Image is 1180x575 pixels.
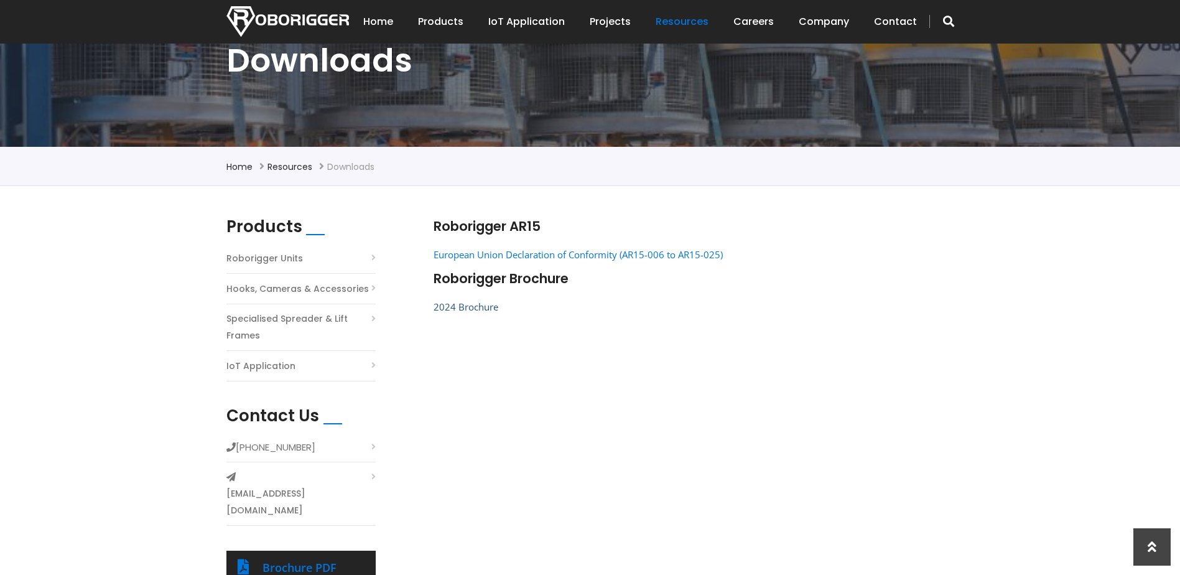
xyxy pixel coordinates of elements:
[226,250,303,267] a: Roborigger Units
[267,161,312,173] a: Resources
[799,2,849,41] a: Company
[226,406,319,426] h2: Contact Us
[874,2,917,41] a: Contact
[418,2,463,41] a: Products
[226,439,376,462] li: [PHONE_NUMBER]
[488,2,565,41] a: IoT Application
[590,2,631,41] a: Projects
[434,217,914,235] h3: Roborigger AR15
[434,248,723,261] a: European Union Declaration of Conformity (AR15-006 to AR15-025)
[226,281,369,297] a: Hooks, Cameras & Accessories
[226,217,302,236] h2: Products
[226,39,954,82] h1: Downloads
[262,560,337,575] a: Brochure PDF
[363,2,393,41] a: Home
[226,6,349,37] img: Nortech
[434,301,498,313] a: 2024 Brochure
[226,311,376,344] a: Specialised Spreader & Lift Frames
[226,485,376,519] a: [EMAIL_ADDRESS][DOMAIN_NAME]
[733,2,774,41] a: Careers
[327,159,374,174] li: Downloads
[656,2,708,41] a: Resources
[434,269,914,287] h3: Roborigger Brochure
[226,161,253,173] a: Home
[226,358,295,375] a: IoT Application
